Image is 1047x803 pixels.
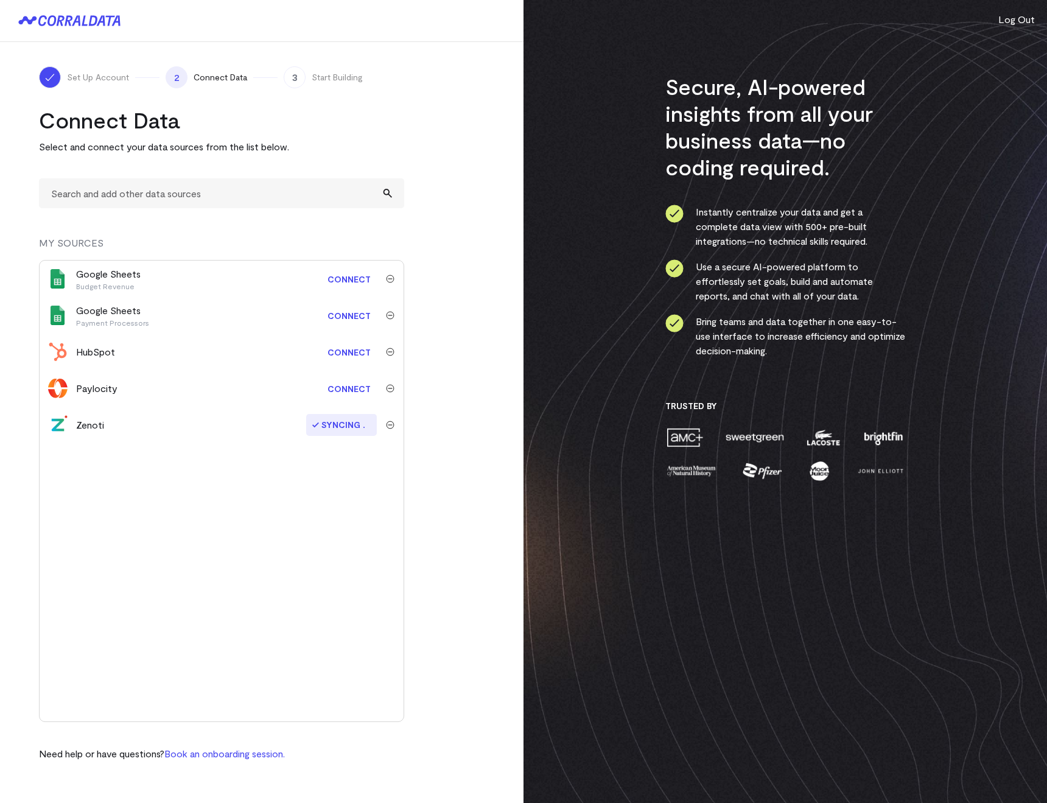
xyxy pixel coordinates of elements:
img: zenoti-2086f9c1.png [48,415,68,435]
div: Paylocity [76,381,117,396]
span: Set Up Account [67,71,129,83]
span: Start Building [312,71,363,83]
h2: Connect Data [39,107,404,133]
img: google_sheets-5a4bad8e.svg [48,306,68,325]
img: trash-40e54a27.svg [386,311,394,320]
span: 3 [284,66,306,88]
img: trash-40e54a27.svg [386,384,394,393]
img: john-elliott-25751c40.png [856,460,905,482]
div: MY SOURCES [39,236,404,260]
img: moon-juice-c312e729.png [807,460,832,482]
span: Connect Data [194,71,247,83]
img: trash-40e54a27.svg [386,348,394,356]
p: Payment Processors [76,318,149,328]
img: ico-check-circle-4b19435c.svg [665,205,684,223]
input: Search and add other data sources [39,178,404,208]
span: Syncing [306,414,377,436]
div: Google Sheets [76,267,141,291]
span: 2 [166,66,187,88]
p: Budget Revenue [76,281,141,291]
img: amnh-5afada46.png [665,460,718,482]
img: google_sheets-5a4bad8e.svg [48,269,68,289]
img: sweetgreen-1d1fb32c.png [724,427,785,448]
img: pfizer-e137f5fc.png [741,460,783,482]
a: Connect [321,377,377,400]
li: Bring teams and data together in one easy-to-use interface to increase efficiency and optimize de... [665,314,906,358]
img: paylocity-4997edbb.svg [48,379,68,398]
div: HubSpot [76,345,115,359]
div: Zenoti [76,418,104,432]
img: amc-0b11a8f1.png [665,427,704,448]
p: Select and connect your data sources from the list below. [39,139,404,154]
li: Use a secure AI-powered platform to effortlessly set goals, build and automate reports, and chat ... [665,259,906,303]
img: ico-check-white-5ff98cb1.svg [44,71,56,83]
a: Book an onboarding session. [164,748,285,759]
h3: Trusted By [665,401,906,412]
a: Connect [321,304,377,327]
li: Instantly centralize your data and get a complete data view with 500+ pre-built integrations—no t... [665,205,906,248]
div: Google Sheets [76,303,149,328]
h3: Secure, AI-powered insights from all your business data—no coding required. [665,73,906,180]
img: ico-check-circle-4b19435c.svg [665,314,684,332]
p: Need help or have questions? [39,746,285,761]
img: brightfin-a251e171.png [861,427,905,448]
img: lacoste-7a6b0538.png [805,427,841,448]
a: Connect [321,341,377,363]
img: hubspot-c1e9301f.svg [48,342,68,362]
img: ico-check-circle-4b19435c.svg [665,259,684,278]
img: trash-40e54a27.svg [386,275,394,283]
a: Connect [321,268,377,290]
button: Log Out [998,12,1035,27]
img: trash-40e54a27.svg [386,421,394,429]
